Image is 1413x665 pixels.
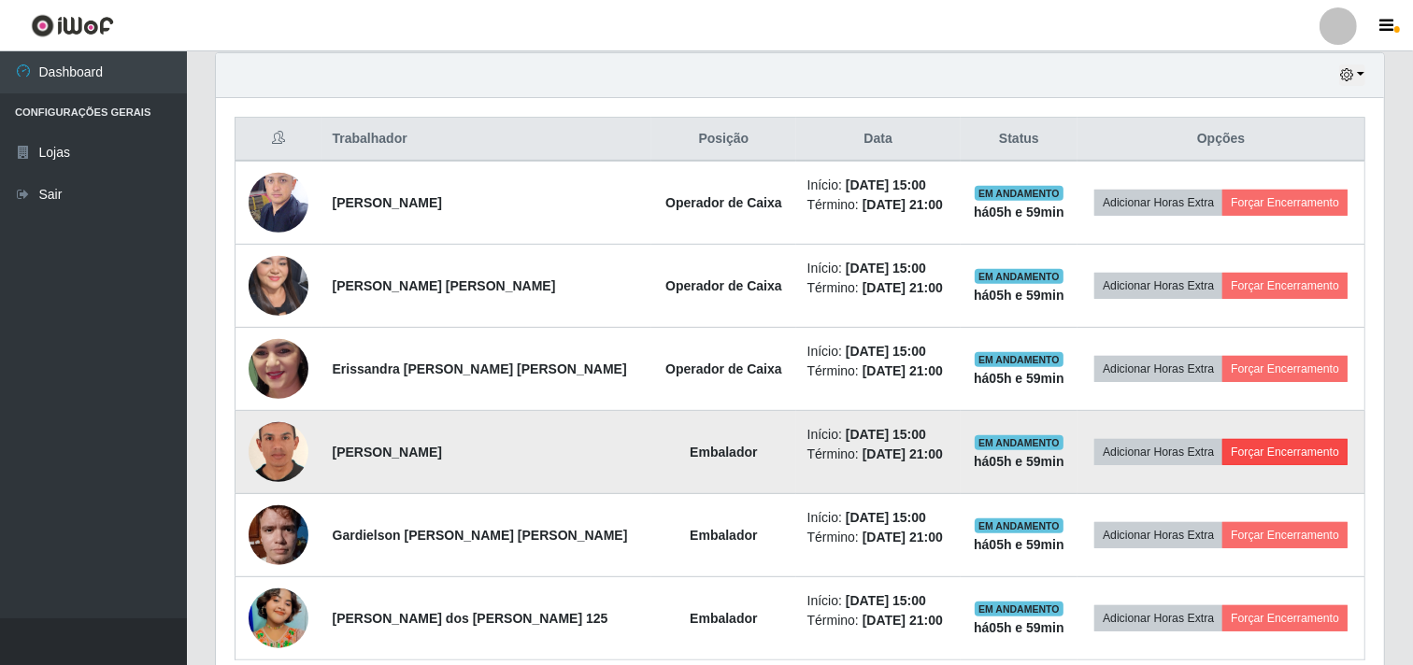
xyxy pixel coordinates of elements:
[690,445,757,460] strong: Embalador
[961,118,1078,162] th: Status
[863,613,943,628] time: [DATE] 21:00
[974,288,1064,303] strong: há 05 h e 59 min
[1222,190,1348,216] button: Forçar Encerramento
[249,495,308,574] img: 1754441632912.jpeg
[1222,439,1348,465] button: Forçar Encerramento
[975,518,1063,533] span: EM ANDAMENTO
[846,344,926,359] time: [DATE] 15:00
[975,601,1063,616] span: EM ANDAMENTO
[975,352,1063,367] span: EM ANDAMENTO
[863,363,943,378] time: [DATE] 21:00
[975,269,1063,284] span: EM ANDAMENTO
[807,195,949,215] li: Término:
[807,361,949,381] li: Término:
[807,176,949,195] li: Início:
[846,261,926,276] time: [DATE] 15:00
[846,177,926,192] time: [DATE] 15:00
[333,361,627,376] strong: Erissandra [PERSON_NAME] [PERSON_NAME]
[807,342,949,361] li: Início:
[846,593,926,608] time: [DATE] 15:00
[807,591,949,611] li: Início:
[863,530,943,545] time: [DATE] 21:00
[1222,605,1348,631] button: Forçar Encerramento
[249,221,308,350] img: 1750900029799.jpeg
[651,118,796,162] th: Posição
[333,611,608,626] strong: [PERSON_NAME] dos [PERSON_NAME] 125
[974,205,1064,219] strong: há 05 h e 59 min
[333,278,556,293] strong: [PERSON_NAME] [PERSON_NAME]
[249,163,308,242] img: 1672860829708.jpeg
[249,409,308,496] img: 1753979789562.jpeg
[333,528,628,543] strong: Gardielson [PERSON_NAME] [PERSON_NAME]
[665,195,782,210] strong: Operador de Caixa
[807,259,949,278] li: Início:
[333,445,442,460] strong: [PERSON_NAME]
[796,118,961,162] th: Data
[974,454,1064,469] strong: há 05 h e 59 min
[975,435,1063,450] span: EM ANDAMENTO
[665,278,782,293] strong: Operador de Caixa
[975,186,1063,201] span: EM ANDAMENTO
[665,361,782,376] strong: Operador de Caixa
[1094,356,1222,382] button: Adicionar Horas Extra
[690,611,757,626] strong: Embalador
[846,510,926,525] time: [DATE] 15:00
[807,611,949,630] li: Término:
[333,195,442,210] strong: [PERSON_NAME]
[690,528,757,543] strong: Embalador
[807,445,949,464] li: Término:
[807,278,949,298] li: Término:
[807,508,949,528] li: Início:
[1222,273,1348,299] button: Forçar Encerramento
[1094,522,1222,548] button: Adicionar Horas Extra
[1078,118,1364,162] th: Opções
[1094,439,1222,465] button: Adicionar Horas Extra
[1094,273,1222,299] button: Adicionar Horas Extra
[1222,522,1348,548] button: Forçar Encerramento
[1094,605,1222,631] button: Adicionar Horas Extra
[807,425,949,445] li: Início:
[1222,356,1348,382] button: Forçar Encerramento
[807,528,949,547] li: Término:
[863,197,943,212] time: [DATE] 21:00
[863,446,943,461] time: [DATE] 21:00
[1094,190,1222,216] button: Adicionar Horas Extra
[974,371,1064,386] strong: há 05 h e 59 min
[321,118,652,162] th: Trabalhador
[846,427,926,442] time: [DATE] 15:00
[974,620,1064,635] strong: há 05 h e 59 min
[31,14,114,37] img: CoreUI Logo
[863,280,943,295] time: [DATE] 21:00
[249,303,308,435] img: 1754158372592.jpeg
[974,537,1064,552] strong: há 05 h e 59 min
